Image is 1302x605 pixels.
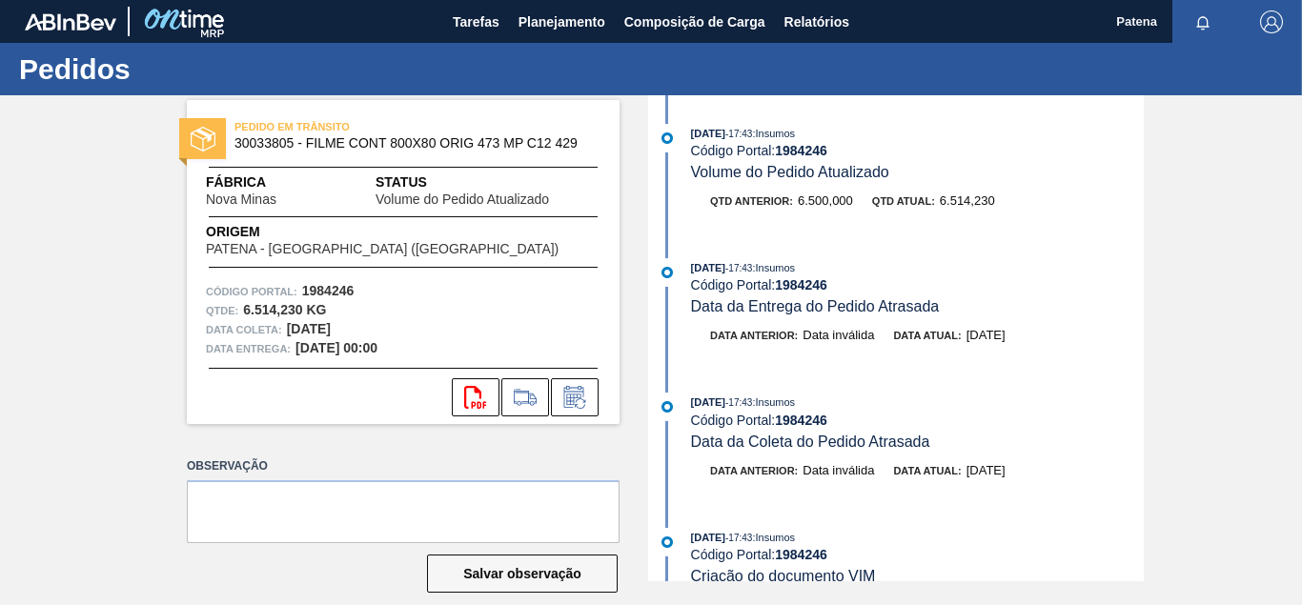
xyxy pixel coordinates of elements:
[376,172,600,192] span: Status
[710,330,798,341] span: Data anterior:
[661,401,673,413] img: atual
[872,195,935,207] span: Qtd atual:
[691,413,1144,428] div: Código Portal:
[691,164,889,180] span: Volume do Pedido Atualizado
[206,222,600,242] span: Origem
[234,117,501,136] span: PEDIDO EM TRÂNSITO
[624,10,765,33] span: Composição de Carga
[798,193,853,208] span: 6.500,000
[752,262,795,273] span: : Insumos
[206,339,291,358] span: Data entrega:
[206,301,238,320] span: Qtde :
[725,263,752,273] span: - 17:43
[452,378,499,416] div: Abrir arquivo PDF
[206,320,282,339] span: Data coleta:
[966,328,1006,342] span: [DATE]
[710,465,798,476] span: Data anterior:
[691,143,1144,158] div: Código Portal:
[551,378,599,416] div: Informar alteração no pedido
[234,136,580,151] span: 30033805 - FILME CONT 800X80 ORIG 473 MP C12 429
[893,330,961,341] span: Data atual:
[1260,10,1283,33] img: Logout
[243,302,326,317] strong: 6.514,230 KG
[784,10,849,33] span: Relatórios
[775,143,827,158] strong: 1984246
[803,463,874,477] span: Data inválida
[519,10,605,33] span: Planejamento
[661,132,673,144] img: atual
[691,277,1144,292] div: Código Portal:
[691,262,725,273] span: [DATE]
[752,532,795,543] span: : Insumos
[453,10,499,33] span: Tarefas
[725,129,752,139] span: - 17:43
[206,242,559,256] span: PATENA - [GEOGRAPHIC_DATA] ([GEOGRAPHIC_DATA])
[691,298,940,314] span: Data da Entrega do Pedido Atrasada
[691,434,930,450] span: Data da Coleta do Pedido Atrasada
[775,413,827,428] strong: 1984246
[287,321,331,336] strong: [DATE]
[1172,9,1233,35] button: Notificações
[966,463,1006,477] span: [DATE]
[302,283,355,298] strong: 1984246
[376,192,549,207] span: Volume do Pedido Atualizado
[940,193,995,208] span: 6.514,230
[191,127,215,151] img: status
[775,547,827,562] strong: 1984246
[187,453,620,480] label: Observação
[710,195,793,207] span: Qtd anterior:
[501,378,549,416] div: Ir para Composição de Carga
[661,267,673,278] img: atual
[752,396,795,408] span: : Insumos
[803,328,874,342] span: Data inválida
[893,465,961,476] span: Data atual:
[691,128,725,139] span: [DATE]
[25,13,116,30] img: TNhmsLtSVTkK8tSr43FrP2fwEKptu5GPRR3wAAAABJRU5ErkJggg==
[206,172,336,192] span: Fábrica
[661,536,673,548] img: atual
[691,396,725,408] span: [DATE]
[691,547,1144,562] div: Código Portal:
[725,533,752,543] span: - 17:43
[295,340,377,355] strong: [DATE] 00:00
[725,397,752,408] span: - 17:43
[752,128,795,139] span: : Insumos
[206,282,297,301] span: Código Portal:
[19,58,357,80] h1: Pedidos
[775,277,827,292] strong: 1984246
[427,555,618,593] button: Salvar observação
[206,192,276,207] span: Nova Minas
[691,532,725,543] span: [DATE]
[691,568,876,584] span: Criação do documento VIM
